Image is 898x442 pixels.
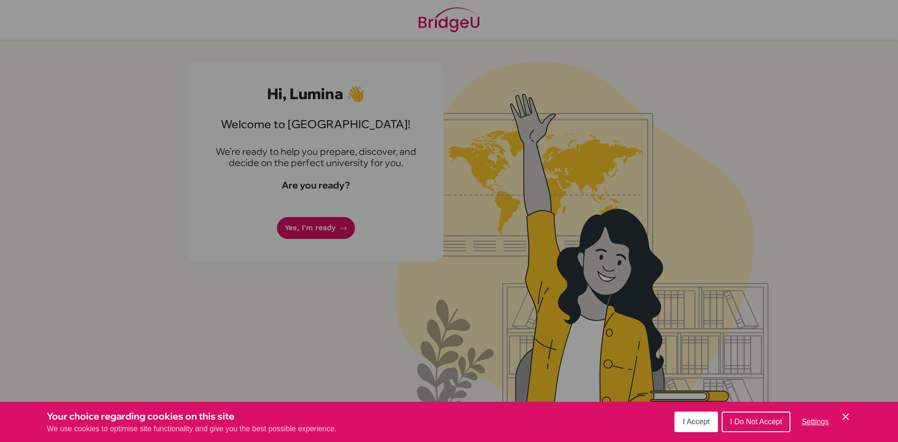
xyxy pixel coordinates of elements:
span: I Accept [683,418,710,426]
button: I Do Not Accept [722,412,790,432]
button: Save and close [840,411,851,422]
button: I Accept [674,412,718,432]
button: Settings [794,413,836,431]
p: We use cookies to optimise site functionality and give you the best possible experience. [47,423,337,435]
span: I Do Not Accept [730,418,782,426]
span: Settings [802,418,829,426]
h3: Your choice regarding cookies on this site [47,409,337,423]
